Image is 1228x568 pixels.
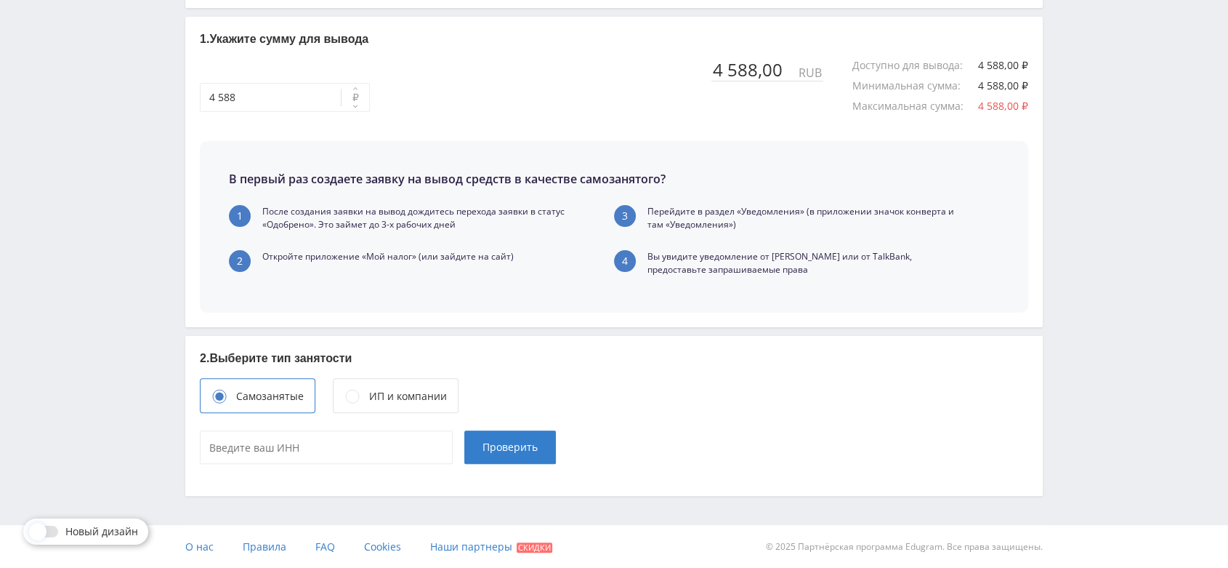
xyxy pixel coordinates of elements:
[464,431,556,464] button: Проверить
[229,170,666,188] p: В первый раз создаете заявку на вывод средств в качестве самозанятого?
[647,205,970,231] p: Перейдите в раздел «Уведомления» (в приложении значок конверта и там «Уведомления»)
[852,80,975,92] div: Минимальная сумма :
[315,540,335,553] span: FAQ
[647,250,970,276] p: Вы увидите уведомление от [PERSON_NAME] или от TalkBank, предоставьте запрашиваемые права
[229,250,251,272] div: 2
[614,250,636,272] div: 4
[200,351,1028,367] p: 2. Выберите тип занятости
[482,441,538,453] span: Проверить
[65,526,138,537] span: Новый дизайн
[430,540,512,553] span: Наши партнеры
[185,540,214,553] span: О нас
[978,99,1028,113] span: 4 588,00 ₽
[262,205,585,231] p: После создания заявки на вывод дождитесь перехода заявки в статус «Одобрено». Это займет до 3-х р...
[200,431,453,464] input: Введите ваш ИНН
[517,543,552,553] span: Скидки
[364,540,401,553] span: Cookies
[711,60,797,80] div: 4 588,00
[243,540,286,553] span: Правила
[262,250,514,263] p: Откройте приложение «Мой налог» (или зайдите на сайт)
[236,388,304,404] div: Самозанятые
[797,66,823,79] div: RUB
[852,100,978,112] div: Максимальная сумма :
[229,205,251,227] div: 1
[978,60,1028,71] div: 4 588,00 ₽
[614,205,636,227] div: 3
[852,60,977,71] div: Доступно для вывода :
[200,31,1028,47] p: 1. Укажите сумму для вывода
[369,388,447,404] div: ИП и компании
[341,83,370,112] button: ₽
[978,80,1028,92] div: 4 588,00 ₽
